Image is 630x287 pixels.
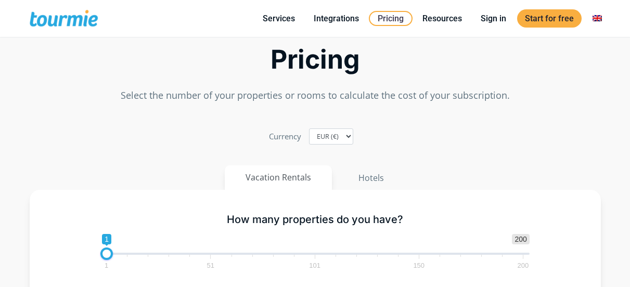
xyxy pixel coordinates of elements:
[205,263,216,268] span: 51
[30,47,601,72] h2: Pricing
[269,129,301,143] label: Currency
[412,263,426,268] span: 150
[307,263,322,268] span: 101
[369,11,413,26] a: Pricing
[306,12,367,25] a: Integrations
[473,12,514,25] a: Sign in
[103,263,110,268] span: 1
[225,165,332,190] button: Vacation Rentals
[337,165,405,190] button: Hotels
[516,263,531,268] span: 200
[517,9,582,28] a: Start for free
[415,12,470,25] a: Resources
[30,88,601,102] p: Select the number of your properties or rooms to calculate the cost of your subscription.
[512,234,529,244] span: 200
[255,12,303,25] a: Services
[102,234,111,244] span: 1
[100,213,530,226] h5: How many properties do you have?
